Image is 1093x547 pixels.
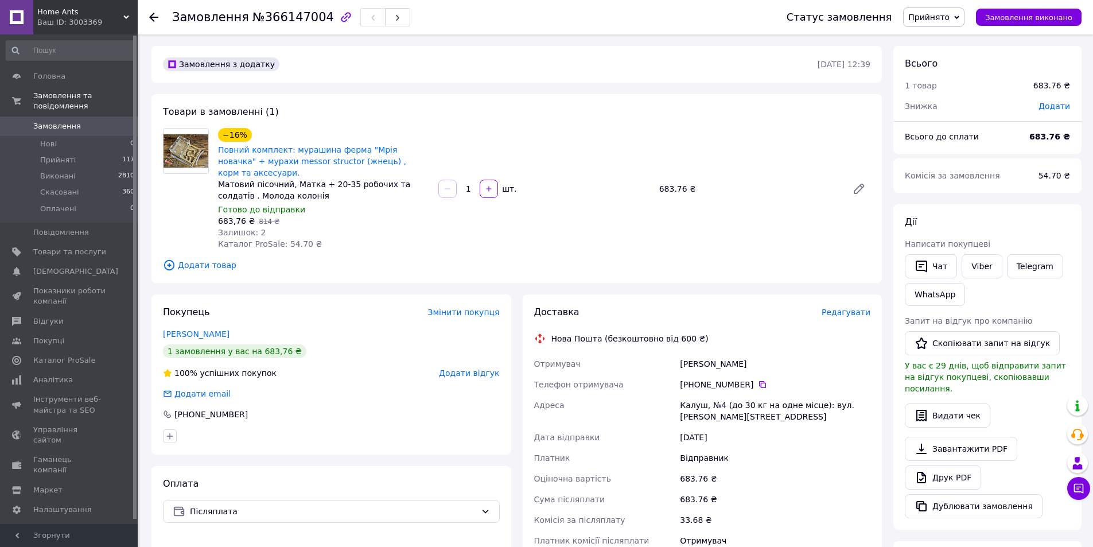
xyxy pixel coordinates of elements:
span: Комісія за післяплату [534,515,625,525]
span: 1 товар [905,81,937,90]
div: 33.68 ₴ [678,510,873,530]
img: Повний комплект: мурашина ферма "Мрія новачка" + мурахи messor structor (жнець) , корм та аксесуари. [164,134,208,168]
span: 2810 [118,171,134,181]
div: Відправник [678,448,873,468]
b: 683.76 ₴ [1029,132,1070,141]
span: Дії [905,216,917,227]
div: Повернутися назад [149,11,158,23]
div: [PHONE_NUMBER] [173,409,249,420]
span: 0 [130,204,134,214]
button: Скопіювати запит на відгук [905,331,1060,355]
span: Прийнято [908,13,950,22]
input: Пошук [6,40,135,61]
div: 683.76 ₴ [678,489,873,510]
span: Післяплата [190,505,476,518]
div: [PHONE_NUMBER] [680,379,870,390]
span: Знижка [905,102,938,111]
span: Оціночна вартість [534,474,611,483]
span: 683,76 ₴ [218,216,255,226]
span: Повідомлення [33,227,89,238]
span: Додати товар [163,259,870,271]
div: успішних покупок [163,367,277,379]
a: Повний комплект: мурашина ферма "Мрія новачка" + мурахи messor structor (жнець) , корм та аксесуари. [218,145,406,177]
a: Telegram [1007,254,1063,278]
span: Редагувати [822,308,870,317]
span: Каталог ProSale [33,355,95,366]
span: Замовлення та повідомлення [33,91,138,111]
span: 0 [130,139,134,149]
span: Платник комісії післяплати [534,536,649,545]
div: 1 замовлення у вас на 683,76 ₴ [163,344,306,358]
span: 100% [174,368,197,378]
button: Видати чек [905,404,990,428]
span: Аналітика [33,375,73,385]
time: [DATE] 12:39 [818,60,870,69]
span: [DEMOGRAPHIC_DATA] [33,266,118,277]
span: Комісія за замовлення [905,171,1000,180]
span: Скасовані [40,187,79,197]
span: Показники роботи компанії [33,286,106,307]
div: шт. [499,183,518,195]
div: 683.76 ₴ [678,468,873,489]
div: Матовий пісочний, Матка + 20-35 робочих та солдатів . Молода колонія [218,179,429,201]
span: Сума післяплати [534,495,605,504]
span: 117 [122,155,134,165]
span: Дата відправки [534,433,600,442]
a: Viber [962,254,1002,278]
span: 54.70 ₴ [1038,171,1070,180]
span: Маркет [33,485,63,495]
span: У вас є 29 днів, щоб відправити запит на відгук покупцеві, скопіювавши посилання. [905,361,1066,393]
span: Оплачені [40,204,76,214]
span: Отримувач [534,359,581,368]
span: Запит на відгук про компанію [905,316,1032,325]
div: Додати email [162,388,232,399]
span: Готово до відправки [218,205,305,214]
div: Нова Пошта (безкоштовно від 600 ₴) [549,333,711,344]
span: 814 ₴ [259,218,279,226]
span: Виконані [40,171,76,181]
a: Друк PDF [905,465,981,490]
span: Платник [534,453,570,463]
span: Налаштування [33,505,92,515]
span: Прийняті [40,155,76,165]
button: Замовлення виконано [976,9,1082,26]
span: Оплата [163,478,199,489]
span: Покупці [33,336,64,346]
div: Додати email [173,388,232,399]
span: Відгуки [33,316,63,327]
span: №366147004 [252,10,334,24]
span: Замовлення виконано [985,13,1072,22]
div: Ваш ID: 3003369 [37,17,138,28]
span: Доставка [534,307,579,317]
div: Замовлення з додатку [163,57,279,71]
span: Головна [33,71,65,82]
span: Додати [1038,102,1070,111]
span: Всього [905,58,938,69]
div: Статус замовлення [787,11,892,23]
div: −16% [218,128,252,142]
span: Home Ants [37,7,123,17]
span: Замовлення [33,121,81,131]
span: 360 [122,187,134,197]
button: Дублювати замовлення [905,494,1043,518]
span: Адреса [534,401,565,410]
span: Додати відгук [439,368,499,378]
span: Змінити покупця [428,308,500,317]
span: Всього до сплати [905,132,979,141]
span: Написати покупцеві [905,239,990,249]
a: [PERSON_NAME] [163,329,230,339]
span: Управління сайтом [33,425,106,445]
button: Чат з покупцем [1067,477,1090,500]
span: Товари в замовленні (1) [163,106,279,117]
div: 683.76 ₴ [1033,80,1070,91]
button: Чат [905,254,957,278]
div: [DATE] [678,427,873,448]
a: WhatsApp [905,283,965,306]
span: Товари та послуги [33,247,106,257]
span: Замовлення [172,10,249,24]
span: Каталог ProSale: 54.70 ₴ [218,239,322,249]
span: Телефон отримувача [534,380,624,389]
a: Редагувати [847,177,870,200]
span: Залишок: 2 [218,228,266,237]
div: [PERSON_NAME] [678,354,873,374]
